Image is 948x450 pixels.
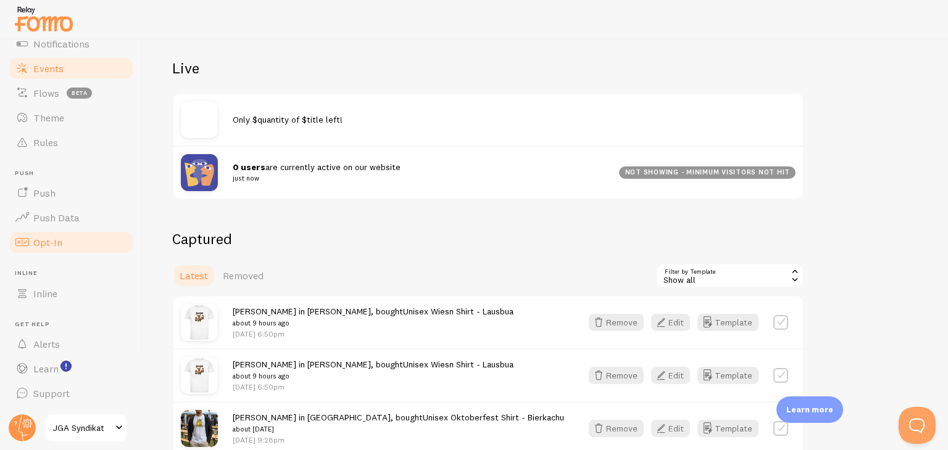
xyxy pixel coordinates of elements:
[7,356,135,381] a: Learn
[403,306,513,317] a: Unisex Wiesn Shirt - Lausbua
[33,287,57,300] span: Inline
[7,81,135,105] a: Flows beta
[589,420,644,437] button: Remove
[33,387,70,399] span: Support
[233,412,564,435] span: [PERSON_NAME] in [GEOGRAPHIC_DATA], bought
[233,173,604,184] small: just now
[60,361,72,372] svg: <p>Watch New Feature Tutorials!</p>
[899,407,936,444] iframe: Help Scout Beacon - Open
[651,420,690,437] button: Edit
[172,59,804,78] h2: Live
[651,420,697,437] a: Edit
[181,357,218,394] img: 67401b75c4bea63f087759fe60897982_small.png
[233,114,343,125] span: Only $quantity of $title left!
[403,359,513,370] a: Unisex Wiesn Shirt - Lausbua
[7,105,135,130] a: Theme
[181,154,218,191] img: pageviews.png
[15,170,135,178] span: Push
[7,381,135,406] a: Support
[697,314,759,331] button: Template
[181,101,218,138] img: no_image.svg
[233,317,513,329] small: about 9 hours ago
[33,38,89,50] span: Notifications
[33,362,59,375] span: Learn
[7,31,135,56] a: Notifications
[233,423,564,435] small: about [DATE]
[33,211,80,224] span: Push Data
[651,367,697,384] a: Edit
[697,420,759,437] button: Template
[7,332,135,356] a: Alerts
[181,304,218,341] img: 67401b75c4bea63f087759fe60897982_small.png
[53,420,112,435] span: JGA Syndikat
[651,314,690,331] button: Edit
[423,412,564,423] a: Unisex Oktoberfest Shirt - Bierkachu
[215,263,271,288] a: Removed
[651,367,690,384] button: Edit
[33,236,62,248] span: Opt-In
[589,367,644,384] button: Remove
[233,370,513,382] small: about 9 hours ago
[233,435,564,445] p: [DATE] 9:28pm
[33,87,59,99] span: Flows
[233,382,513,392] p: [DATE] 6:50pm
[776,396,843,423] div: Learn more
[233,162,265,173] strong: 0 users
[619,166,796,179] div: not showing - minimum visitors not hit
[33,187,56,199] span: Push
[7,181,135,205] a: Push
[181,410,218,447] img: image_3_small.png
[233,359,513,382] span: [PERSON_NAME] in [PERSON_NAME], bought
[651,314,697,331] a: Edit
[233,329,513,339] p: [DATE] 6:50pm
[233,306,513,329] span: [PERSON_NAME] in [PERSON_NAME], bought
[7,230,135,255] a: Opt-In
[13,3,75,35] img: fomo-relay-logo-orange.svg
[656,263,804,288] div: Show all
[223,269,264,282] span: Removed
[589,314,644,331] button: Remove
[7,205,135,230] a: Push Data
[7,56,135,81] a: Events
[233,162,604,184] span: are currently active on our website
[172,263,215,288] a: Latest
[33,136,58,149] span: Rules
[15,269,135,277] span: Inline
[7,281,135,306] a: Inline
[33,112,64,124] span: Theme
[697,367,759,384] button: Template
[786,404,833,415] p: Learn more
[33,338,60,350] span: Alerts
[67,88,92,99] span: beta
[180,269,208,282] span: Latest
[33,62,64,75] span: Events
[15,321,135,329] span: Get Help
[44,413,128,443] a: JGA Syndikat
[172,229,804,248] h2: Captured
[7,130,135,155] a: Rules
